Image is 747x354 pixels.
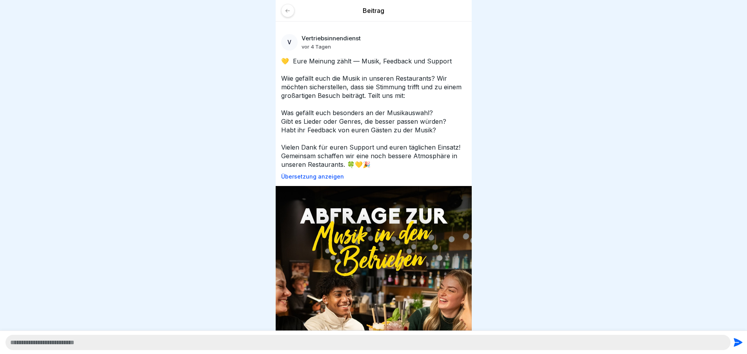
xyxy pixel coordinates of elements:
[302,35,361,42] p: Vertriebsinnendienst
[281,34,298,51] div: V
[281,57,466,169] p: 💛 Eure Meinung zählt — Musik, Feedback und Support Wiie gefällt euch die Musik in unseren Restaur...
[281,6,466,15] p: Beitrag
[281,173,466,180] p: Übersetzung anzeigen
[302,43,331,50] p: vor 4 Tagen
